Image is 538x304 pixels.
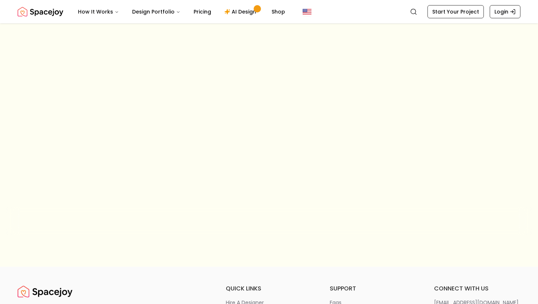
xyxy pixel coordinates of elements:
h6: connect with us [434,284,520,293]
img: United States [303,7,311,16]
a: Spacejoy [18,4,63,19]
h6: quick links [226,284,312,293]
a: Pricing [188,4,217,19]
a: Start Your Project [427,5,484,18]
a: AI Design [218,4,264,19]
a: Login [490,5,520,18]
a: Shop [266,4,291,19]
img: Spacejoy Logo [18,284,72,299]
button: Design Portfolio [126,4,186,19]
a: Spacejoy [18,284,72,299]
button: How It Works [72,4,125,19]
nav: Main [72,4,291,19]
img: Spacejoy Logo [18,4,63,19]
h6: support [330,284,416,293]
